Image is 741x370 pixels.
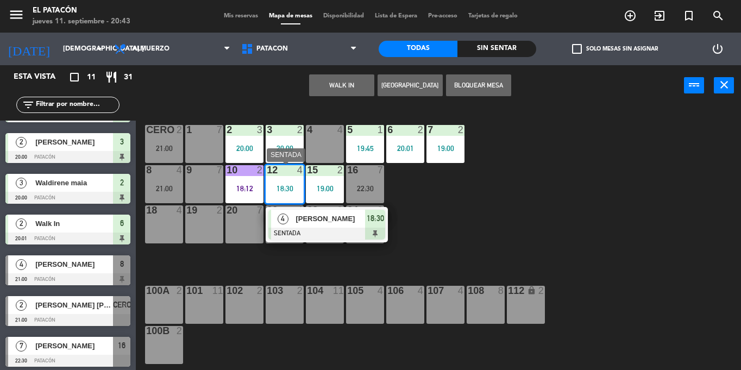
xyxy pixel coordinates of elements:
[186,205,187,215] div: 19
[16,259,27,270] span: 4
[263,13,318,19] span: Mapa de mesas
[378,205,384,215] div: 9
[5,71,78,84] div: Esta vista
[278,214,288,224] span: 4
[120,176,124,189] span: 2
[297,165,304,175] div: 4
[186,165,187,175] div: 9
[177,326,183,336] div: 2
[378,74,443,96] button: [GEOGRAPHIC_DATA]
[712,9,725,22] i: search
[33,5,130,16] div: El Patacón
[468,286,468,296] div: 108
[8,7,24,27] button: menu
[35,99,119,111] input: Filtrar por nombre...
[266,145,304,152] div: 20:00
[35,340,113,352] span: [PERSON_NAME]
[369,13,423,19] span: Lista de Espera
[93,42,106,55] i: arrow_drop_down
[446,74,511,96] button: Bloquear Mesa
[463,13,523,19] span: Tarjetas de regalo
[498,286,505,296] div: 8
[337,205,344,215] div: 9
[337,125,344,135] div: 4
[297,205,304,215] div: 4
[318,13,369,19] span: Disponibilidad
[386,145,424,152] div: 20:01
[16,218,27,229] span: 2
[367,212,384,225] span: 18:30
[379,41,457,57] div: Todas
[145,145,183,152] div: 21:00
[113,298,131,311] span: CERO
[688,78,701,91] i: power_input
[33,16,130,27] div: jueves 11. septiembre - 20:43
[227,125,227,135] div: 2
[257,165,263,175] div: 2
[227,286,227,296] div: 102
[266,185,304,192] div: 18:30
[186,125,187,135] div: 1
[711,42,724,55] i: power_settings_new
[378,125,384,135] div: 1
[177,286,183,296] div: 2
[120,258,124,271] span: 8
[132,45,169,53] span: Almuerzo
[16,178,27,189] span: 3
[346,145,384,152] div: 19:45
[538,286,545,296] div: 2
[653,9,666,22] i: exit_to_app
[145,185,183,192] div: 21:00
[8,7,24,23] i: menu
[186,286,187,296] div: 101
[35,218,113,229] span: Walk In
[718,78,731,91] i: close
[306,185,344,192] div: 19:00
[297,286,304,296] div: 2
[309,74,374,96] button: WALK IN
[333,286,344,296] div: 11
[35,259,113,270] span: [PERSON_NAME]
[267,148,305,162] div: SENTADA
[177,205,183,215] div: 4
[423,13,463,19] span: Pre-acceso
[105,71,118,84] i: restaurant
[256,45,288,53] span: Patacón
[16,300,27,311] span: 2
[387,286,388,296] div: 106
[714,77,734,93] button: close
[146,326,147,336] div: 100b
[35,299,113,311] span: [PERSON_NAME] [PERSON_NAME]
[457,41,536,57] div: Sin sentar
[257,286,263,296] div: 2
[257,125,263,135] div: 3
[68,71,81,84] i: crop_square
[682,9,695,22] i: turned_in_not
[22,98,35,111] i: filter_list
[218,13,263,19] span: Mis reservas
[35,177,113,189] span: Waldirene maia
[225,185,263,192] div: 18:12
[346,185,384,192] div: 22:30
[225,145,263,152] div: 20:00
[217,205,223,215] div: 2
[387,125,388,135] div: 6
[572,44,582,54] span: check_box_outline_blank
[212,286,223,296] div: 11
[118,339,125,352] span: 16
[297,125,304,135] div: 2
[458,125,464,135] div: 2
[378,286,384,296] div: 4
[572,44,658,54] label: Solo mesas sin asignar
[227,165,227,175] div: 10
[120,217,124,230] span: 6
[426,145,464,152] div: 19:00
[146,205,147,215] div: 18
